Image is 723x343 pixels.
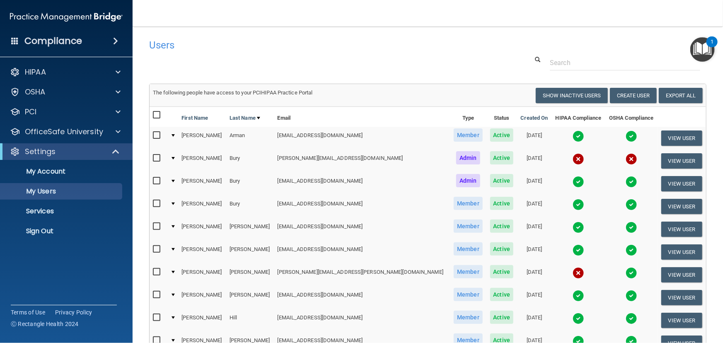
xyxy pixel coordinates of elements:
img: tick.e7d51cea.svg [626,130,637,142]
a: Last Name [230,113,260,123]
img: tick.e7d51cea.svg [573,176,584,188]
td: [DATE] [517,195,552,218]
th: OSHA Compliance [605,107,658,127]
span: Active [490,288,514,301]
p: Sign Out [5,227,118,235]
button: Create User [610,88,657,103]
td: [DATE] [517,150,552,172]
img: tick.e7d51cea.svg [573,244,584,256]
a: Export All [659,88,703,103]
img: tick.e7d51cea.svg [626,222,637,233]
td: [PERSON_NAME] [226,218,274,241]
td: [EMAIL_ADDRESS][DOMAIN_NAME] [274,241,450,263]
td: [DATE] [517,263,552,286]
button: View User [661,313,702,328]
td: [PERSON_NAME][EMAIL_ADDRESS][PERSON_NAME][DOMAIN_NAME] [274,263,450,286]
td: [DATE] [517,218,552,241]
td: [PERSON_NAME] [178,218,226,241]
td: [EMAIL_ADDRESS][DOMAIN_NAME] [274,127,450,150]
a: OfficeSafe University [10,127,121,137]
span: Active [490,242,514,256]
a: Privacy Policy [55,308,92,316]
td: [PERSON_NAME] [178,150,226,172]
th: Status [486,107,517,127]
span: Member [454,288,483,301]
a: OSHA [10,87,121,97]
td: [PERSON_NAME] [178,172,226,195]
img: tick.e7d51cea.svg [573,290,584,302]
td: Arman [226,127,274,150]
p: My Users [5,187,118,196]
p: My Account [5,167,118,176]
img: tick.e7d51cea.svg [626,313,637,324]
td: [PERSON_NAME][EMAIL_ADDRESS][DOMAIN_NAME] [274,150,450,172]
p: OfficeSafe University [25,127,103,137]
span: Admin [456,151,480,164]
img: tick.e7d51cea.svg [626,267,637,279]
td: [PERSON_NAME] [226,263,274,286]
td: [DATE] [517,241,552,263]
button: Open Resource Center, 1 new notification [690,37,715,62]
h4: Users [149,40,469,51]
td: [EMAIL_ADDRESS][DOMAIN_NAME] [274,195,450,218]
td: [EMAIL_ADDRESS][DOMAIN_NAME] [274,309,450,332]
span: Member [454,265,483,278]
a: Created On [521,113,548,123]
img: tick.e7d51cea.svg [573,199,584,210]
td: [PERSON_NAME] [178,127,226,150]
p: PCI [25,107,36,117]
td: Bury [226,195,274,218]
img: tick.e7d51cea.svg [626,176,637,188]
span: Active [490,128,514,142]
p: HIPAA [25,67,46,77]
div: 1 [711,42,713,53]
td: [DATE] [517,309,552,332]
td: [PERSON_NAME] [178,263,226,286]
button: View User [661,222,702,237]
span: Active [490,311,514,324]
span: Active [490,220,514,233]
span: Ⓒ Rectangle Health 2024 [11,320,79,328]
td: [DATE] [517,172,552,195]
button: View User [661,176,702,191]
img: PMB logo [10,9,123,25]
button: Show Inactive Users [536,88,608,103]
td: [EMAIL_ADDRESS][DOMAIN_NAME] [274,286,450,309]
button: View User [661,244,702,260]
span: Active [490,197,514,210]
span: Member [454,197,483,210]
img: tick.e7d51cea.svg [573,222,584,233]
span: Active [490,174,514,187]
span: Member [454,311,483,324]
button: View User [661,199,702,214]
td: [EMAIL_ADDRESS][DOMAIN_NAME] [274,172,450,195]
td: [DATE] [517,127,552,150]
th: HIPAA Compliance [552,107,605,127]
p: OSHA [25,87,46,97]
td: [PERSON_NAME] [226,241,274,263]
td: [PERSON_NAME] [178,286,226,309]
td: Bury [226,172,274,195]
td: [PERSON_NAME] [178,241,226,263]
span: Member [454,128,483,142]
td: [PERSON_NAME] [226,286,274,309]
a: Terms of Use [11,308,45,316]
img: cross.ca9f0e7f.svg [573,267,584,279]
a: HIPAA [10,67,121,77]
span: Member [454,220,483,233]
img: cross.ca9f0e7f.svg [573,153,584,165]
p: Settings [25,147,56,157]
h4: Compliance [24,35,82,47]
input: Search [550,55,700,70]
td: Hill [226,309,274,332]
button: View User [661,153,702,169]
span: Active [490,265,514,278]
span: Active [490,151,514,164]
span: Admin [456,174,480,187]
img: tick.e7d51cea.svg [626,199,637,210]
button: View User [661,267,702,283]
th: Type [450,107,486,127]
img: tick.e7d51cea.svg [626,244,637,256]
p: Services [5,207,118,215]
img: cross.ca9f0e7f.svg [626,153,637,165]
